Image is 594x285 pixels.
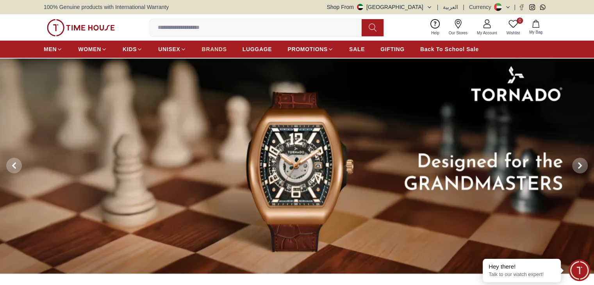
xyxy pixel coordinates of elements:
span: UNISEX [158,45,180,53]
span: | [437,3,439,11]
span: SALE [349,45,365,53]
span: | [463,3,464,11]
a: 0Wishlist [502,18,524,37]
span: 0 [517,18,523,24]
a: KIDS [123,42,143,56]
span: My Bag [526,29,546,35]
span: My Account [474,30,500,36]
button: My Bag [524,18,547,37]
p: Talk to our watch expert! [489,271,555,278]
span: PROMOTIONS [287,45,328,53]
span: MEN [44,45,57,53]
a: SALE [349,42,365,56]
a: Help [426,18,444,37]
a: WOMEN [78,42,107,56]
div: Currency [469,3,494,11]
a: MEN [44,42,62,56]
span: 100% Genuine products with International Warranty [44,3,169,11]
a: BRANDS [202,42,227,56]
span: Wishlist [503,30,523,36]
a: Instagram [529,4,535,10]
img: United Arab Emirates [357,4,363,10]
div: Hey there! [489,263,555,271]
a: GIFTING [380,42,405,56]
span: | [514,3,516,11]
a: LUGGAGE [243,42,272,56]
button: العربية [443,3,458,11]
span: BRANDS [202,45,227,53]
a: Facebook [519,4,524,10]
button: Shop From[GEOGRAPHIC_DATA] [327,3,432,11]
a: PROMOTIONS [287,42,334,56]
span: WOMEN [78,45,101,53]
div: Chat Widget [569,260,590,281]
span: Back To School Sale [420,45,479,53]
a: Our Stores [444,18,472,37]
a: Whatsapp [540,4,546,10]
a: UNISEX [158,42,186,56]
span: KIDS [123,45,137,53]
span: Our Stores [446,30,471,36]
img: ... [47,19,115,36]
span: Help [428,30,442,36]
span: GIFTING [380,45,405,53]
a: Back To School Sale [420,42,479,56]
span: LUGGAGE [243,45,272,53]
